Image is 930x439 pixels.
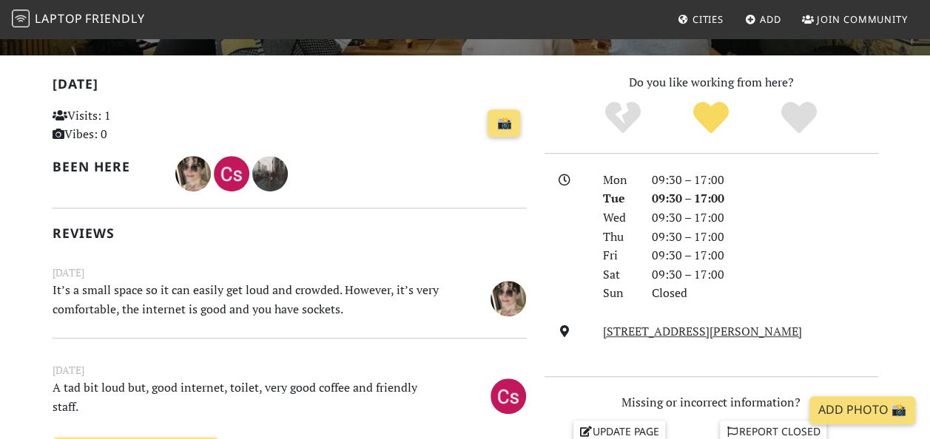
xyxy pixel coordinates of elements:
[214,164,252,180] span: Csabi Sovago
[760,13,781,26] span: Add
[12,10,30,27] img: LaptopFriendly
[53,76,527,98] h2: [DATE]
[667,100,755,137] div: Yes
[579,100,667,137] div: No
[594,265,643,285] div: Sat
[44,265,536,281] small: [DATE]
[817,13,908,26] span: Join Community
[594,208,643,228] div: Wed
[594,189,643,208] div: Tue
[491,281,526,316] img: 4182-leonor.jpg
[53,225,527,241] h2: Reviews
[175,164,214,180] span: Leonor Ribeiro
[85,10,144,27] span: Friendly
[44,281,454,319] p: It’s a small space so it can easily get loud and crowded. However, it’s very comfortable, the int...
[594,171,643,190] div: Mon
[755,100,843,137] div: Definitely!
[643,171,887,190] div: 09:30 – 17:00
[643,208,887,228] div: 09:30 – 17:00
[643,189,887,208] div: 09:30 – 17:00
[44,362,536,378] small: [DATE]
[491,378,526,414] img: 3362-csaba.jpg
[545,73,878,92] p: Do you like working from here?
[175,156,211,191] img: 4182-leonor.jpg
[53,159,158,174] h2: Been here
[796,6,914,33] a: Join Community
[491,289,526,305] span: Leonor Ribeiro
[603,323,802,339] a: [STREET_ADDRESS][PERSON_NAME]
[214,156,249,191] img: 3362-csaba.jpg
[594,284,643,303] div: Sun
[693,13,724,26] span: Cities
[643,284,887,303] div: Closed
[491,387,526,403] span: Csabi Sovago
[44,378,454,416] p: A tad bit loud but, good internet, toilet, very good coffee and friendly staff.
[35,10,83,27] span: Laptop
[643,228,887,247] div: 09:30 – 17:00
[739,6,787,33] a: Add
[672,6,729,33] a: Cities
[643,265,887,285] div: 09:30 – 17:00
[643,246,887,265] div: 09:30 – 17:00
[12,7,145,33] a: LaptopFriendly LaptopFriendly
[594,246,643,265] div: Fri
[252,156,288,191] img: 1798-pol.jpg
[252,164,288,180] span: Pol Deàs
[488,109,520,137] a: 📸
[594,228,643,247] div: Thu
[53,106,199,144] p: Visits: 1 Vibes: 0
[545,393,878,412] p: Missing or incorrect information?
